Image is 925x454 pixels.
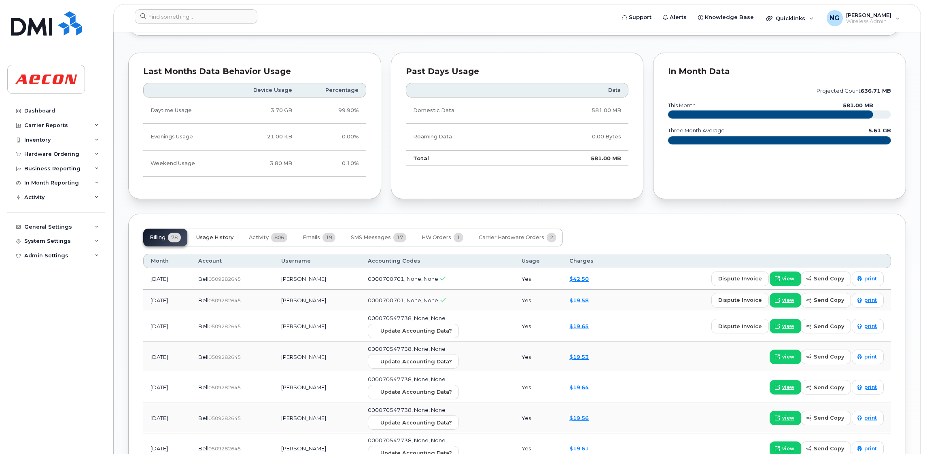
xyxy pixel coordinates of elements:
span: HW Orders [422,234,451,241]
td: 0.10% [299,151,366,177]
td: 21.00 KB [225,124,299,150]
tr: Friday from 6:00pm to Monday 8:00am [143,151,366,177]
td: [PERSON_NAME] [274,290,361,311]
a: print [852,293,884,308]
span: 1 [454,233,463,242]
a: $19.61 [569,445,589,452]
text: three month average [668,127,725,134]
span: Usage History [196,234,233,241]
td: Total [406,151,529,166]
button: send copy [801,319,851,333]
span: view [782,445,794,452]
button: Update Accounting Data? [368,354,459,369]
span: 000070547738, None, None [368,315,446,321]
input: Find something... [135,9,257,24]
span: send copy [814,296,844,304]
td: 581.00 MB [529,98,628,124]
span: view [782,414,794,422]
th: Charges [562,254,619,268]
td: [PERSON_NAME] [274,403,361,434]
th: Month [143,254,191,268]
a: Support [616,9,657,25]
div: Past Days Usage [406,68,629,76]
span: 0000700701, None, None [368,276,438,282]
a: Knowledge Base [692,9,760,25]
span: 000070547738, None, None [368,376,446,382]
span: print [864,445,877,452]
div: Last Months Data Behavior Usage [143,68,366,76]
td: Roaming Data [406,124,529,150]
td: [DATE] [143,268,191,290]
span: 17 [393,233,406,242]
td: 0.00 Bytes [529,124,628,150]
span: Bell [198,323,208,329]
span: dispute invoice [718,275,762,282]
span: Emails [303,234,320,241]
span: Knowledge Base [705,13,754,21]
tr: Weekdays from 6:00pm to 8:00am [143,124,366,150]
td: Domestic Data [406,98,529,124]
a: print [852,350,884,364]
td: 581.00 MB [529,151,628,166]
td: 3.80 MB [225,151,299,177]
th: Username [274,254,361,268]
span: view [782,353,794,361]
text: 581.00 MB [843,102,873,108]
span: 19 [322,233,335,242]
td: Yes [514,372,562,403]
tspan: 636.71 MB [861,88,891,94]
span: Alerts [670,13,687,21]
span: Activity [249,234,269,241]
button: send copy [801,272,851,286]
span: 0509282645 [208,323,241,329]
span: Bell [198,354,208,360]
button: dispute invoice [711,272,769,286]
a: $19.58 [569,297,589,303]
span: print [864,322,877,330]
span: print [864,275,877,282]
span: send copy [814,414,844,422]
span: Update Accounting Data? [380,327,452,335]
button: Update Accounting Data? [368,324,459,338]
span: Bell [198,384,208,390]
span: 0509282645 [208,276,241,282]
th: Account [191,254,274,268]
span: Quicklinks [776,15,805,21]
td: 99.90% [299,98,366,124]
td: [DATE] [143,372,191,403]
span: dispute invoice [718,322,762,330]
text: 5.61 GB [868,127,891,134]
a: view [770,380,801,395]
a: print [852,319,884,333]
td: [DATE] [143,290,191,311]
span: send copy [814,353,844,361]
td: [PERSON_NAME] [274,268,361,290]
span: Bell [198,276,208,282]
a: print [852,272,884,286]
td: [DATE] [143,342,191,373]
span: send copy [814,275,844,282]
th: Device Usage [225,83,299,98]
div: Quicklinks [760,10,819,26]
td: Yes [514,311,562,342]
span: 000070547738, None, None [368,346,446,352]
td: [DATE] [143,403,191,434]
a: Alerts [657,9,692,25]
td: Yes [514,268,562,290]
button: send copy [801,411,851,425]
th: Accounting Codes [361,254,514,268]
button: Update Accounting Data? [368,415,459,430]
span: print [864,297,877,304]
td: Yes [514,290,562,311]
button: dispute invoice [711,293,769,308]
td: Weekend Usage [143,151,225,177]
td: Daytime Usage [143,98,225,124]
th: Percentage [299,83,366,98]
a: view [770,272,801,286]
span: Bell [198,415,208,421]
span: 0509282645 [208,384,241,390]
span: Update Accounting Data? [380,358,452,365]
a: $19.56 [569,415,589,421]
td: [DATE] [143,311,191,342]
button: send copy [801,380,851,395]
